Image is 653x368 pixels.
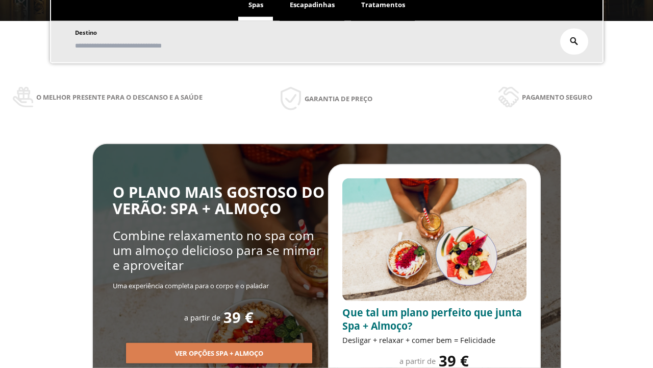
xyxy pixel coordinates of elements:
span: Uma experiência completa para o corpo e o paladar [113,281,269,290]
span: a partir de [399,356,436,366]
span: Combine relaxamento no spa com um almoço delicioso para se mimar e aproveitar [113,227,321,274]
button: Ver opções Spa + Almoço [126,343,312,363]
span: Ver opções Spa + Almoço [175,349,263,359]
span: 39 € [223,309,254,326]
span: Desligar + relaxar + comer bem = Felicidade [342,335,495,345]
span: Garantia de preço [305,93,372,104]
span: Pagamento seguro [522,91,592,103]
span: a partir de [184,312,220,323]
span: Que tal um plano perfeito que junta Spa + Almoço? [342,306,522,333]
img: promo-sprunch.ElVl7oUD.webp [342,178,526,302]
span: O melhor presente para o descanso e a saúde [36,91,203,103]
span: Destino [75,29,97,36]
span: O PLANO MAIS GOSTOSO DO VERÃO: SPA + ALMOÇO [113,182,324,219]
a: Ver opções Spa + Almoço [126,349,312,358]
